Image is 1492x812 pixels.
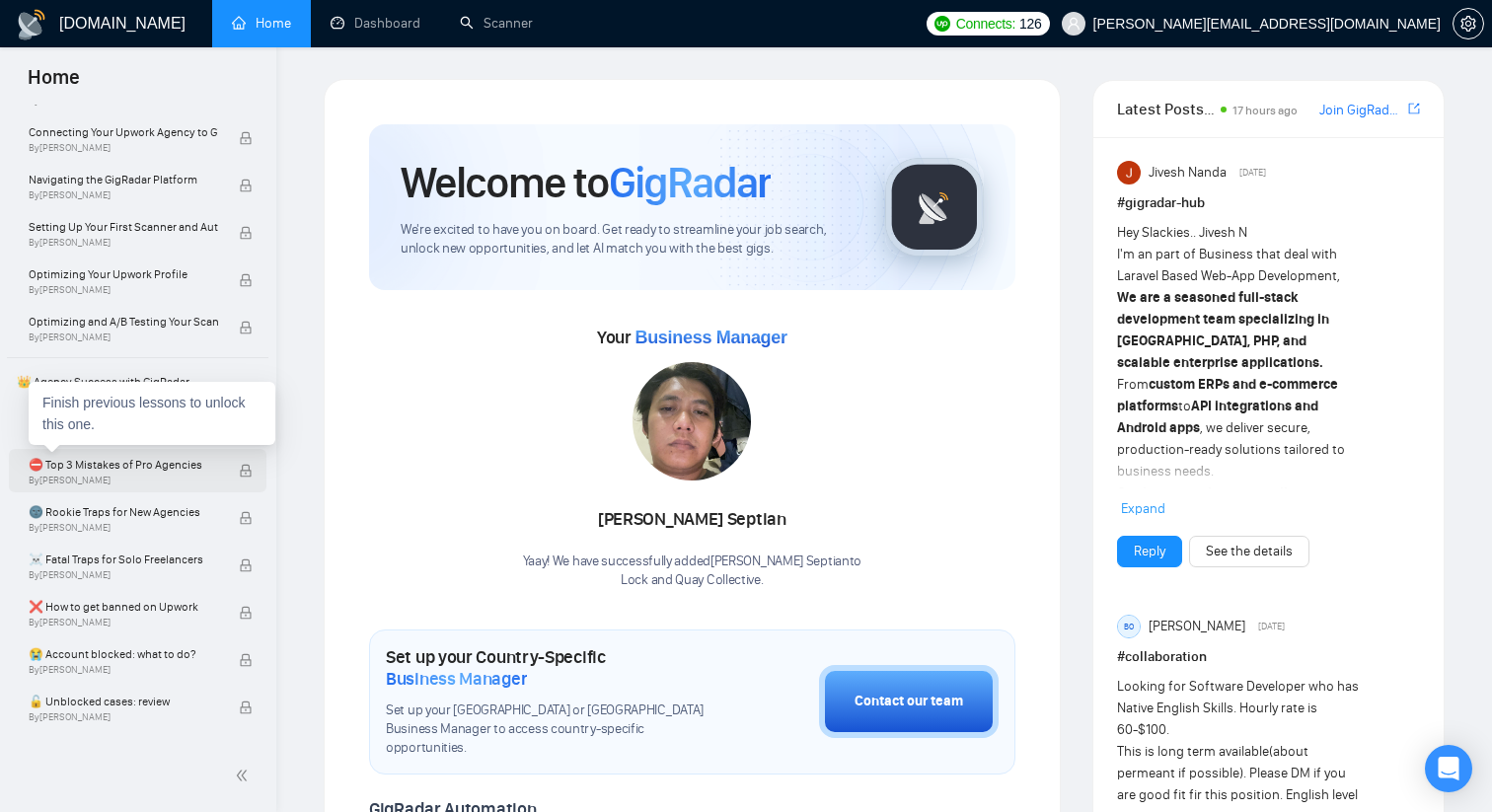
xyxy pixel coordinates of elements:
a: homeHome [232,15,291,32]
span: lock [239,179,253,192]
span: By [PERSON_NAME] [29,237,218,249]
div: [PERSON_NAME] Septian [523,503,862,537]
button: setting [1453,8,1484,39]
div: Hey Slackies.. Jivesh N I'm an part of Business that deal with Laravel Based Web-App Development,... [1117,222,1360,743]
span: Home [12,63,96,105]
span: By [PERSON_NAME] [29,522,218,534]
span: Latest Posts from the GigRadar Community [1117,97,1215,121]
div: Open Intercom Messenger [1425,745,1472,792]
h1: # collaboration [1117,646,1420,668]
span: lock [239,701,253,714]
img: upwork-logo.png [934,16,950,32]
a: Join GigRadar Slack Community [1319,100,1404,121]
h1: Set up your Country-Specific [386,646,720,690]
div: Finish previous lessons to unlock this one. [29,382,275,445]
strong: custom ERPs and e-commerce platforms [1117,376,1338,414]
span: lock [239,653,253,667]
a: setting [1453,16,1484,32]
span: By [PERSON_NAME] [29,332,218,343]
span: [DATE] [1239,164,1266,182]
a: export [1408,100,1420,118]
span: By [PERSON_NAME] [29,189,218,201]
span: lock [239,464,253,478]
img: gigradar-logo.png [885,158,984,257]
button: See the details [1189,536,1309,567]
span: 17 hours ago [1232,104,1298,117]
span: 👑 Agency Success with GigRadar [9,362,266,402]
h1: # gigradar-hub [1117,192,1420,214]
div: Contact our team [855,691,963,712]
strong: We are a seasoned full-stack development team specializing in [GEOGRAPHIC_DATA], PHP, and scalabl... [1117,289,1329,371]
span: ☠️ Fatal Traps for Solo Freelancers [29,550,218,569]
span: By [PERSON_NAME] [29,569,218,581]
span: Set up your [GEOGRAPHIC_DATA] or [GEOGRAPHIC_DATA] Business Manager to access country-specific op... [386,701,720,758]
span: lock [239,273,253,287]
span: 126 [1019,13,1041,35]
span: [DATE] [1258,618,1285,635]
span: ⛔ Top 3 Mistakes of Pro Agencies [29,455,218,475]
button: Contact our team [819,665,999,738]
span: 🔓 Unblocked cases: review [29,692,218,711]
span: ❌ How to get banned on Upwork [29,597,218,617]
span: Setting Up Your First Scanner and Auto-Bidder [29,217,218,237]
button: Reply [1117,536,1182,567]
span: GigRadar [609,156,771,209]
span: lock [239,226,253,240]
span: By [PERSON_NAME] [29,142,218,154]
img: 1701001527608-IMG-20231107-WA0012.jpg [633,362,751,480]
img: logo [16,9,47,40]
div: Yaay! We have successfully added [PERSON_NAME] Septian to [523,553,862,590]
span: lock [239,511,253,525]
span: Business Manager [386,668,527,690]
span: 🙈 Getting over Upwork? [29,739,218,759]
a: searchScanner [460,15,533,32]
span: By [PERSON_NAME] [29,475,218,486]
span: Your [597,327,787,348]
span: 😭 Account blocked: what to do? [29,644,218,664]
span: Business Manager [634,328,786,347]
span: setting [1454,16,1483,32]
span: By [PERSON_NAME] [29,664,218,676]
span: lock [239,131,253,145]
a: See the details [1206,541,1293,562]
h1: Welcome to [401,156,771,209]
span: Connecting Your Upwork Agency to GigRadar [29,122,218,142]
span: double-left [235,766,255,785]
span: We're excited to have you on board. Get ready to streamline your job search, unlock new opportuni... [401,221,854,258]
span: By [PERSON_NAME] [29,284,218,296]
span: By [PERSON_NAME] [29,617,218,628]
span: [PERSON_NAME] [1149,616,1245,637]
img: Jivesh Nanda [1117,161,1141,185]
span: 🌚 Rookie Traps for New Agencies [29,502,218,522]
span: export [1408,101,1420,116]
span: Expand [1121,500,1165,517]
p: Lock and Quay Collective . [523,571,862,590]
a: Reply [1134,541,1165,562]
strong: API integrations and Android apps [1117,398,1318,436]
span: lock [239,606,253,620]
span: Optimizing and A/B Testing Your Scanner for Better Results [29,312,218,332]
strong: long-term client partnerships, reliable delivery, and growth-driven development [1117,484,1333,545]
span: lock [239,558,253,572]
span: By [PERSON_NAME] [29,711,218,723]
a: dashboardDashboard [331,15,420,32]
span: Navigating the GigRadar Platform [29,170,218,189]
span: lock [239,321,253,334]
div: BO [1118,616,1140,637]
span: Connects: [956,13,1015,35]
span: Jivesh Nanda [1149,162,1227,184]
span: Optimizing Your Upwork Profile [29,264,218,284]
span: user [1067,17,1081,31]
